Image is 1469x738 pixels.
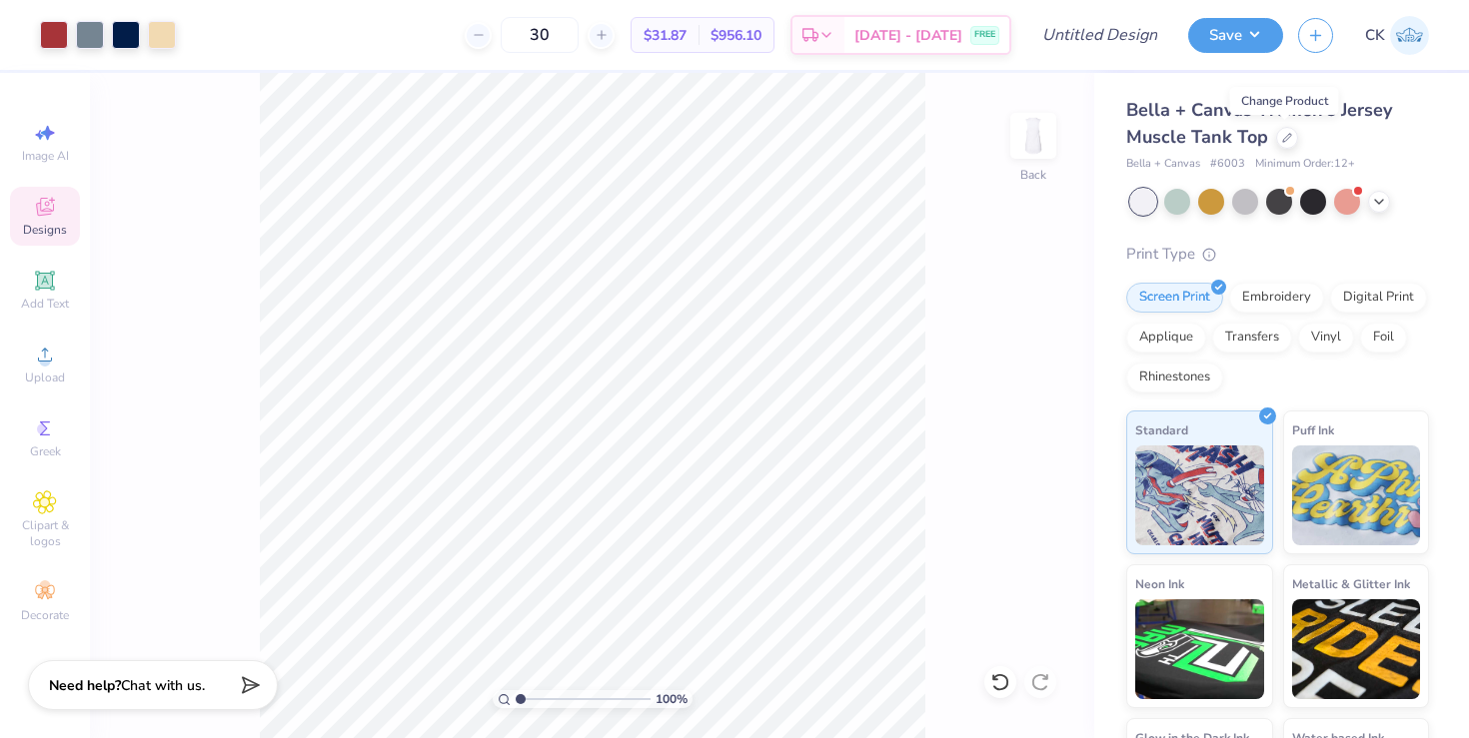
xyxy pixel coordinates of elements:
div: Change Product [1230,87,1339,115]
span: Designs [23,222,67,238]
span: $31.87 [644,25,687,46]
div: Transfers [1212,323,1292,353]
div: Screen Print [1126,283,1223,313]
span: CK [1365,24,1385,47]
img: Standard [1135,445,1264,545]
span: Puff Ink [1292,419,1334,440]
span: Upload [25,369,65,385]
span: Greek [30,443,61,459]
span: Bella + Canvas [1126,156,1200,173]
div: Vinyl [1298,323,1354,353]
span: Bella + Canvas Women's Jersey Muscle Tank Top [1126,98,1392,149]
img: Neon Ink [1135,599,1264,699]
span: Standard [1135,419,1188,440]
span: Decorate [21,607,69,623]
div: Print Type [1126,243,1429,266]
span: Chat with us. [121,676,205,695]
span: Minimum Order: 12 + [1255,156,1355,173]
strong: Need help? [49,676,121,695]
span: [DATE] - [DATE] [854,25,962,46]
button: Save [1188,18,1283,53]
span: FREE [974,28,995,42]
div: Applique [1126,323,1206,353]
span: Clipart & logos [10,517,80,549]
span: 100 % [656,690,688,708]
input: Untitled Design [1026,15,1173,55]
span: # 6003 [1210,156,1245,173]
img: Back [1013,116,1053,156]
div: Rhinestones [1126,363,1223,392]
a: CK [1365,16,1429,55]
input: – – [501,17,579,53]
img: Metallic & Glitter Ink [1292,599,1421,699]
span: $956.10 [711,25,761,46]
span: Image AI [22,148,69,164]
div: Embroidery [1229,283,1324,313]
span: Metallic & Glitter Ink [1292,573,1410,594]
span: Add Text [21,296,69,312]
span: Neon Ink [1135,573,1184,594]
img: Puff Ink [1292,445,1421,545]
div: Back [1020,166,1046,184]
img: Chris Kolbas [1390,16,1429,55]
div: Digital Print [1330,283,1427,313]
div: Foil [1360,323,1407,353]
